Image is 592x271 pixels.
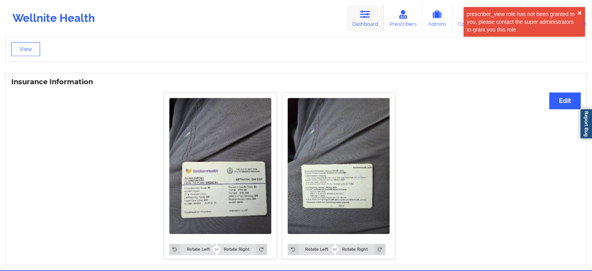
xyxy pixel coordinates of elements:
[11,42,40,56] button: View
[169,244,216,255] button: Rotate Left
[169,98,271,234] img: Andres Buitrago
[288,98,390,234] img: Andres Buitrago
[452,5,485,31] a: Coaches
[336,244,385,255] button: Rotate Right
[384,5,422,31] a: Prescribers
[580,108,592,139] a: Report Bug
[549,92,581,109] button: Edit
[11,78,581,87] h3: Insurance Information
[467,10,577,34] div: prescriber_view role has not been granted to you, please contact the super administrators to gran...
[217,244,267,255] button: Rotate Right
[422,5,452,31] a: Admins
[288,244,334,255] button: Rotate Left
[577,10,582,16] button: close
[346,5,384,31] a: Dashboard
